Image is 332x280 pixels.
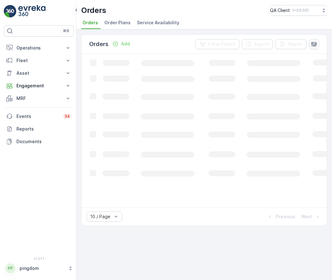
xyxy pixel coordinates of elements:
[276,213,295,220] p: Previous
[16,70,61,76] p: Asset
[83,20,98,26] span: Orders
[4,54,74,67] button: Fleet
[16,83,61,89] p: Engagement
[63,28,69,33] p: ⌘B
[16,126,71,132] p: Reports
[121,41,130,47] p: Add
[89,40,108,49] p: Orders
[195,39,239,49] button: Clear Filters
[255,41,269,47] p: Export
[16,45,61,51] p: Operations
[20,265,65,271] p: pingdom
[242,39,273,49] button: Export
[208,41,236,47] p: Clear Filters
[4,110,74,123] a: Events34
[104,20,131,26] span: Order Plans
[137,20,179,26] span: Service Availability
[266,213,296,220] button: Previous
[5,263,15,273] div: PP
[288,41,303,47] p: Import
[4,257,74,260] span: v 1.51.1
[16,95,61,102] p: MRF
[65,114,70,119] p: 34
[275,39,306,49] button: Import
[16,57,61,64] p: Fleet
[16,113,59,120] p: Events
[292,8,309,13] p: ( +03:00 )
[270,7,290,14] p: QA Client
[270,5,327,16] button: QA Client(+03:00)
[4,123,74,135] a: Reports
[4,67,74,79] button: Asset
[110,40,132,48] button: Add
[18,5,46,18] img: logo_light-DOdMpM7g.png
[4,135,74,148] a: Documents
[4,92,74,105] button: MRF
[81,5,106,15] p: Orders
[4,79,74,92] button: Engagement
[302,213,312,220] p: Next
[16,138,71,145] p: Documents
[301,213,322,220] button: Next
[4,262,74,275] button: PPpingdom
[4,42,74,54] button: Operations
[4,5,16,18] img: logo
